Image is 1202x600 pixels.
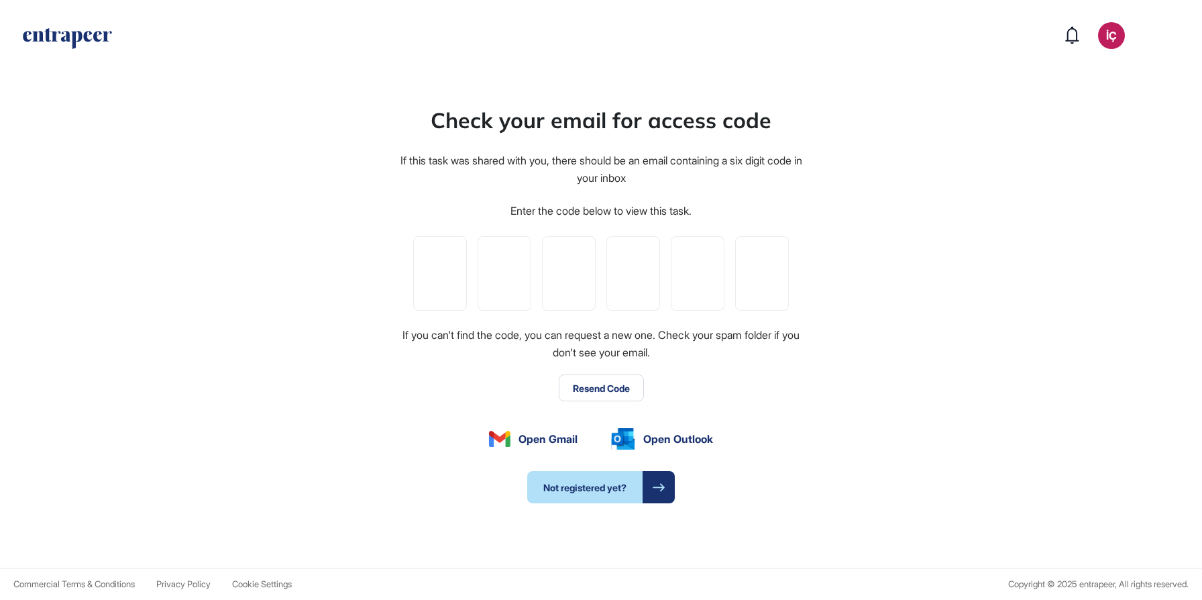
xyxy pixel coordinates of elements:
[431,104,771,136] div: Check your email for access code
[559,374,644,401] button: Resend Code
[156,579,211,589] a: Privacy Policy
[643,431,713,447] span: Open Outlook
[527,471,675,503] a: Not registered yet?
[1098,22,1125,49] button: İÇ
[1008,579,1189,589] div: Copyright © 2025 entrapeer, All rights reserved.
[611,428,713,450] a: Open Outlook
[398,327,804,361] div: If you can't find the code, you can request a new one. Check your spam folder if you don't see yo...
[13,579,135,589] a: Commercial Terms & Conditions
[518,431,578,447] span: Open Gmail
[527,471,643,503] span: Not registered yet?
[232,579,292,589] span: Cookie Settings
[232,579,292,589] a: Cookie Settings
[489,431,578,447] a: Open Gmail
[510,203,692,220] div: Enter the code below to view this task.
[21,28,113,54] a: entrapeer-logo
[398,152,804,187] div: If this task was shared with you, there should be an email containing a six digit code in your inbox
